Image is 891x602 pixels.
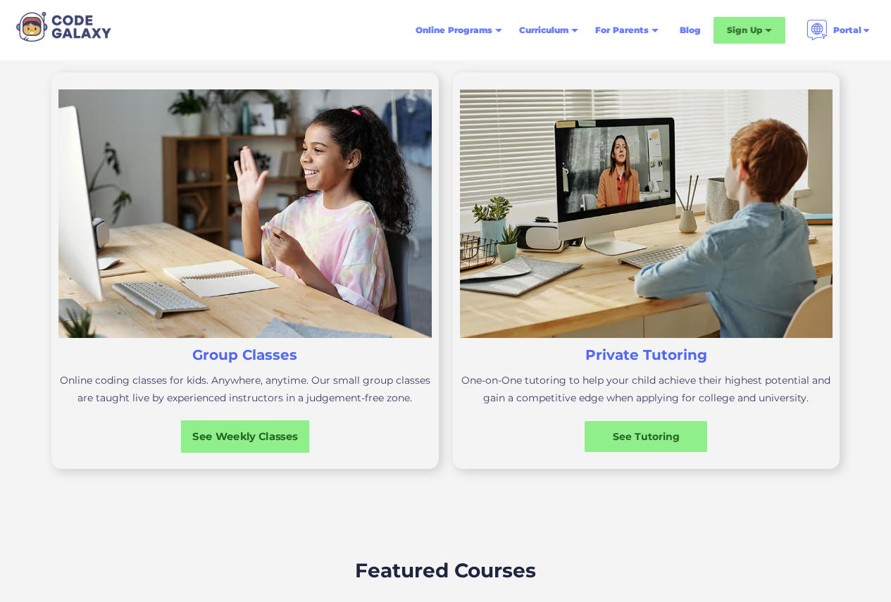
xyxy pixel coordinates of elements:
[460,372,833,407] p: One-on-One tutoring to help your child achieve their highest potential and gain a competitive edg...
[833,23,861,37] div: Portal
[519,23,568,37] div: Curriculum
[714,17,785,44] div: Sign Up
[585,421,707,452] a: See Tutoring
[181,429,310,444] div: See Weekly Classes
[585,345,707,365] h3: Private Tutoring
[181,420,310,453] a: See Weekly Classes
[355,556,536,585] h2: Featured Courses
[595,23,649,37] div: For Parents
[587,18,667,43] div: For Parents
[416,23,492,37] div: Online Programs
[671,18,709,43] a: Blog
[727,23,762,37] div: Sign Up
[798,14,880,46] div: Portal
[192,345,297,365] h3: Group Classes
[58,372,431,407] p: Online coding classes for kids. Anywhere, anytime. Our small group classes are taught live by exp...
[585,429,707,444] div: See Tutoring
[511,18,587,43] div: Curriculum
[407,18,511,43] div: Online Programs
